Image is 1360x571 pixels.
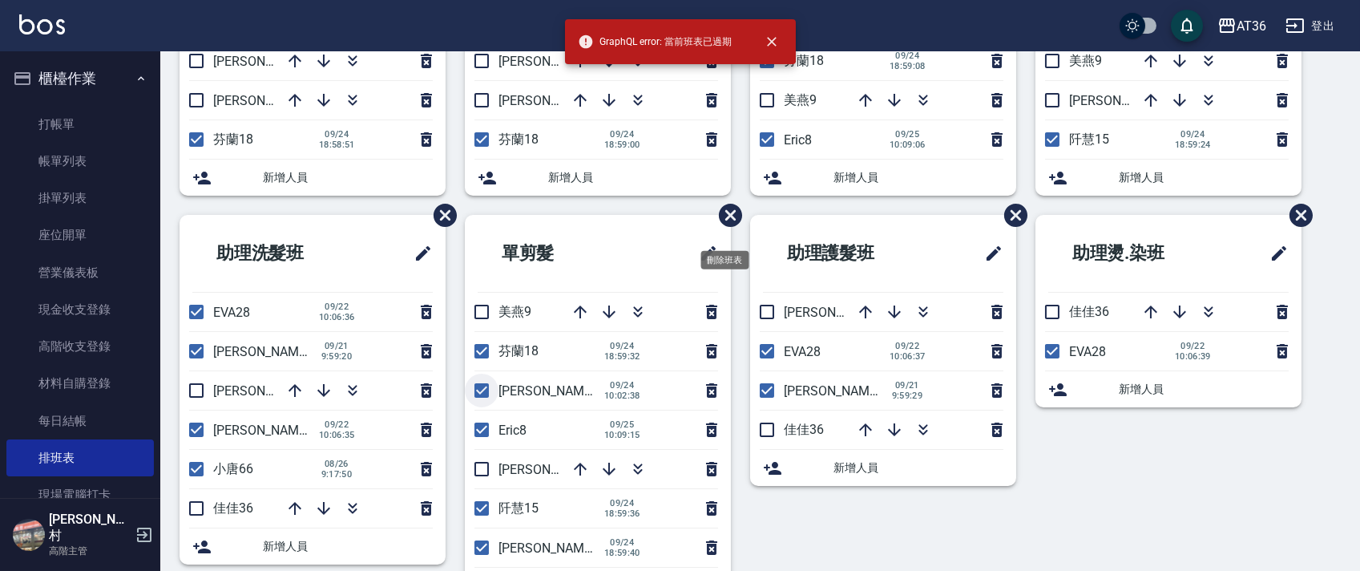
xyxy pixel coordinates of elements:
span: [PERSON_NAME]56 [784,305,894,320]
span: EVA28 [1069,344,1106,359]
span: 10:09:15 [604,430,640,440]
span: 09/22 [319,302,355,312]
span: [PERSON_NAME]11 [498,54,609,69]
span: 刪除班表 [1277,192,1315,239]
h2: 助理護髮班 [763,225,936,282]
h2: 助理洗髮班 [192,225,365,282]
span: [PERSON_NAME]56 [213,383,324,399]
span: [PERSON_NAME]58 [784,383,894,399]
span: [PERSON_NAME]6 [498,93,602,108]
div: 新增人員 [465,160,731,196]
h2: 助理燙.染班 [1048,225,1224,282]
span: 美燕9 [784,92,817,107]
span: Eric8 [784,132,812,148]
div: AT36 [1237,16,1266,36]
span: 10:06:37 [890,351,926,362]
span: 9:59:29 [890,391,925,401]
span: 10:02:38 [604,391,640,401]
span: 09/24 [604,537,640,548]
span: [PERSON_NAME]58 [213,344,324,359]
button: AT36 [1211,10,1273,43]
span: 美燕9 [498,304,531,319]
span: 09/24 [890,51,926,61]
span: 芬蘭18 [213,132,253,147]
span: 9:17:50 [319,469,354,480]
span: 新增人員 [833,169,1003,186]
span: 08/26 [319,459,354,469]
button: 登出 [1279,11,1341,41]
span: 修改班表的標題 [975,234,1003,273]
span: 09/24 [1175,129,1211,140]
span: 09/24 [319,129,355,140]
span: GraphQL error: 當前班表已過期 [578,34,732,50]
img: Logo [19,14,65,34]
span: 09/24 [604,498,640,508]
div: 新增人員 [180,160,446,196]
h2: 單剪髮 [478,225,634,282]
span: [PERSON_NAME]11 [1069,93,1180,108]
span: 新增人員 [1119,169,1289,186]
img: Person [13,519,45,551]
span: 18:59:32 [604,351,640,362]
button: 櫃檯作業 [6,58,154,99]
span: 18:59:40 [604,548,640,558]
p: 高階主管 [49,544,131,558]
span: 18:59:36 [604,508,640,519]
span: 新增人員 [1119,381,1289,398]
span: 刪除班表 [422,192,459,239]
span: 18:59:24 [1175,140,1211,150]
span: 阡慧15 [498,500,539,516]
span: 佳佳36 [213,500,253,516]
span: 佳佳36 [1069,304,1109,319]
span: 修改班表的標題 [689,234,718,273]
span: 修改班表的標題 [404,234,433,273]
span: 10:06:35 [319,430,355,440]
span: 新增人員 [548,169,718,186]
span: 09/24 [604,341,640,351]
span: 10:09:06 [890,140,926,150]
span: 09/22 [319,419,355,430]
span: Eric8 [498,423,527,438]
span: 09/21 [890,380,925,391]
a: 排班表 [6,439,154,476]
a: 高階收支登錄 [6,328,154,365]
span: 09/24 [604,129,640,140]
span: 18:59:00 [604,140,640,150]
h5: [PERSON_NAME]村 [49,512,131,544]
a: 座位開單 [6,217,154,253]
span: 09/25 [604,419,640,430]
span: [PERSON_NAME]11 [213,54,324,69]
span: 10:06:36 [319,312,355,322]
span: 09/22 [1175,341,1211,351]
span: 09/25 [890,129,926,140]
span: 新增人員 [263,538,433,555]
span: [PERSON_NAME]16 [498,541,609,556]
span: [PERSON_NAME]11 [498,462,609,477]
a: 每日結帳 [6,403,154,439]
span: 阡慧15 [1069,132,1109,147]
div: 新增人員 [1035,160,1301,196]
button: save [1171,10,1203,42]
a: 帳單列表 [6,143,154,180]
span: 09/21 [319,341,354,351]
span: 小唐66 [213,461,253,476]
a: 現金收支登錄 [6,291,154,328]
span: 佳佳36 [784,422,824,437]
span: EVA28 [213,305,250,320]
div: 新增人員 [180,528,446,565]
span: 新增人員 [833,460,1003,476]
a: 材料自購登錄 [6,365,154,402]
span: 18:58:51 [319,140,355,150]
div: 刪除班表 [701,251,749,269]
span: 芬蘭18 [498,343,539,358]
span: [PERSON_NAME]6 [213,93,317,108]
a: 打帳單 [6,106,154,143]
span: EVA28 [784,344,821,359]
a: 營業儀表板 [6,254,154,291]
div: 新增人員 [750,160,1016,196]
span: 修改班表的標題 [1260,234,1289,273]
span: 刪除班表 [992,192,1030,239]
span: 美燕9 [1069,53,1102,68]
a: 現場電腦打卡 [6,476,154,513]
span: 刪除班表 [707,192,745,239]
